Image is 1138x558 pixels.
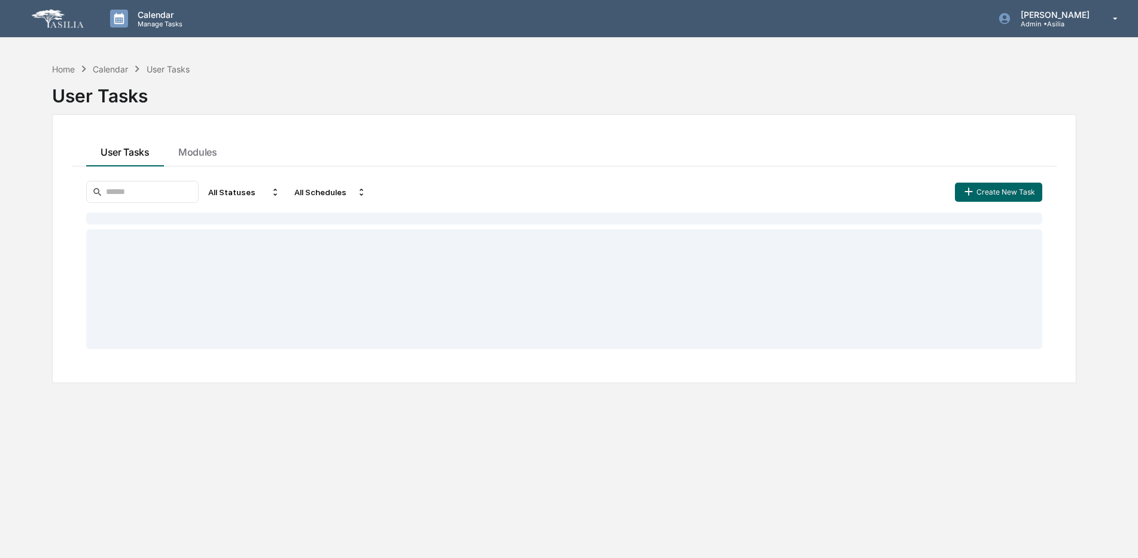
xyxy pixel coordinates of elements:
div: All Statuses [203,183,285,202]
p: Admin • Asilia [1011,20,1096,28]
button: Modules [164,134,232,166]
div: User Tasks [52,75,1076,107]
div: Home [52,64,75,74]
p: [PERSON_NAME] [1011,10,1096,20]
div: User Tasks [147,64,190,74]
button: User Tasks [86,134,164,166]
button: Create New Task [955,183,1042,202]
img: logo [29,7,86,30]
p: Manage Tasks [128,20,188,28]
div: All Schedules [290,183,371,202]
p: Calendar [128,10,188,20]
div: Calendar [93,64,128,74]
